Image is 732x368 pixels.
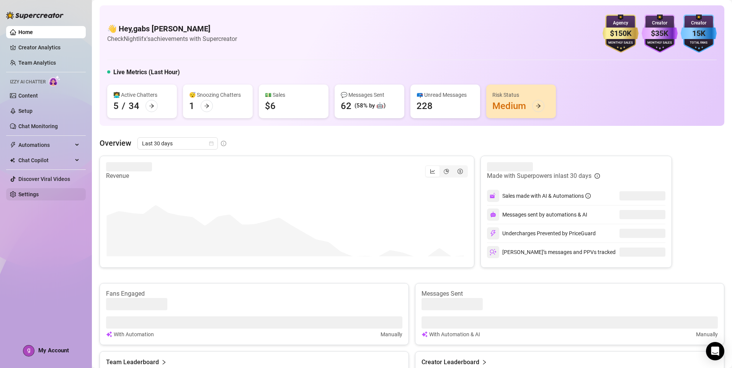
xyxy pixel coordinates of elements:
span: info-circle [221,141,226,146]
div: Open Intercom Messenger [706,342,724,360]
div: Risk Status [492,91,550,99]
div: 228 [417,100,433,112]
a: Team Analytics [18,60,56,66]
div: Total Fans [681,41,717,46]
span: arrow-right [204,103,209,109]
a: Setup [18,108,33,114]
img: AI Chatter [49,75,60,86]
div: Creator [642,20,678,27]
h4: 👋 Hey, gabs [PERSON_NAME] [107,23,237,34]
div: Creator [681,20,717,27]
a: Discover Viral Videos [18,176,70,182]
article: Overview [100,137,131,149]
div: 💵 Sales [265,91,322,99]
span: Chat Copilot [18,154,73,166]
img: svg%3e [106,330,112,339]
article: Manually [696,330,718,339]
span: pie-chart [444,169,449,174]
span: Last 30 days [142,138,213,149]
div: 👩‍💻 Active Chatters [113,91,171,99]
div: 34 [129,100,139,112]
img: blue-badge-DgoSNQY1.svg [681,15,717,53]
span: calendar [209,141,214,146]
div: 62 [341,100,351,112]
img: logo-BBDzfeDw.svg [6,11,64,19]
div: 1 [189,100,194,112]
img: svg%3e [490,249,497,256]
article: Check Nightlifx's achievements with Supercreator [107,34,237,44]
span: Automations [18,139,73,151]
span: right [482,358,487,367]
img: gold-badge-CigiZidd.svg [603,15,639,53]
a: Home [18,29,33,35]
a: Settings [18,191,39,197]
img: purple-badge-B9DA21FR.svg [642,15,678,53]
span: info-circle [595,173,600,179]
img: svg%3e [490,230,497,237]
span: info-circle [585,193,591,199]
div: [PERSON_NAME]’s messages and PPVs tracked [487,246,616,258]
div: Monthly Sales [642,41,678,46]
div: 5 [113,100,119,112]
div: (58% by 🤖) [355,101,386,111]
article: Messages Sent [422,290,718,298]
span: My Account [38,347,69,354]
a: Chat Monitoring [18,123,58,129]
a: Creator Analytics [18,41,80,54]
span: right [161,358,167,367]
div: segmented control [425,165,468,177]
div: 😴 Snoozing Chatters [189,91,247,99]
div: Agency [603,20,639,27]
article: Made with Superpowers in last 30 days [487,171,591,181]
article: Fans Engaged [106,290,402,298]
div: Monthly Sales [603,41,639,46]
span: dollar-circle [458,169,463,174]
article: Team Leaderboard [106,358,159,367]
img: Chat Copilot [10,158,15,163]
div: Sales made with AI & Automations [502,192,591,200]
article: With Automation [114,330,154,339]
h5: Live Metrics (Last Hour) [113,68,180,77]
span: Izzy AI Chatter [10,78,46,86]
article: Manually [381,330,402,339]
img: ACg8ocLaERWGdaJpvS6-rLHcOAzgRyAZWNC8RBO3RRpGdFYGyWuJXA=s96-c [23,345,34,356]
img: svg%3e [490,192,497,199]
article: Creator Leaderboard [422,358,479,367]
span: line-chart [430,169,435,174]
div: $35K [642,28,678,39]
div: 15K [681,28,717,39]
span: arrow-right [536,103,541,109]
div: $6 [265,100,276,112]
span: arrow-right [149,103,154,109]
div: 📪 Unread Messages [417,91,474,99]
span: thunderbolt [10,142,16,148]
a: Content [18,93,38,99]
img: svg%3e [490,212,496,218]
article: Revenue [106,171,152,181]
div: 💬 Messages Sent [341,91,398,99]
img: svg%3e [422,330,428,339]
article: With Automation & AI [429,330,480,339]
div: $150K [603,28,639,39]
div: Messages sent by automations & AI [487,208,587,221]
div: Undercharges Prevented by PriceGuard [487,227,596,239]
